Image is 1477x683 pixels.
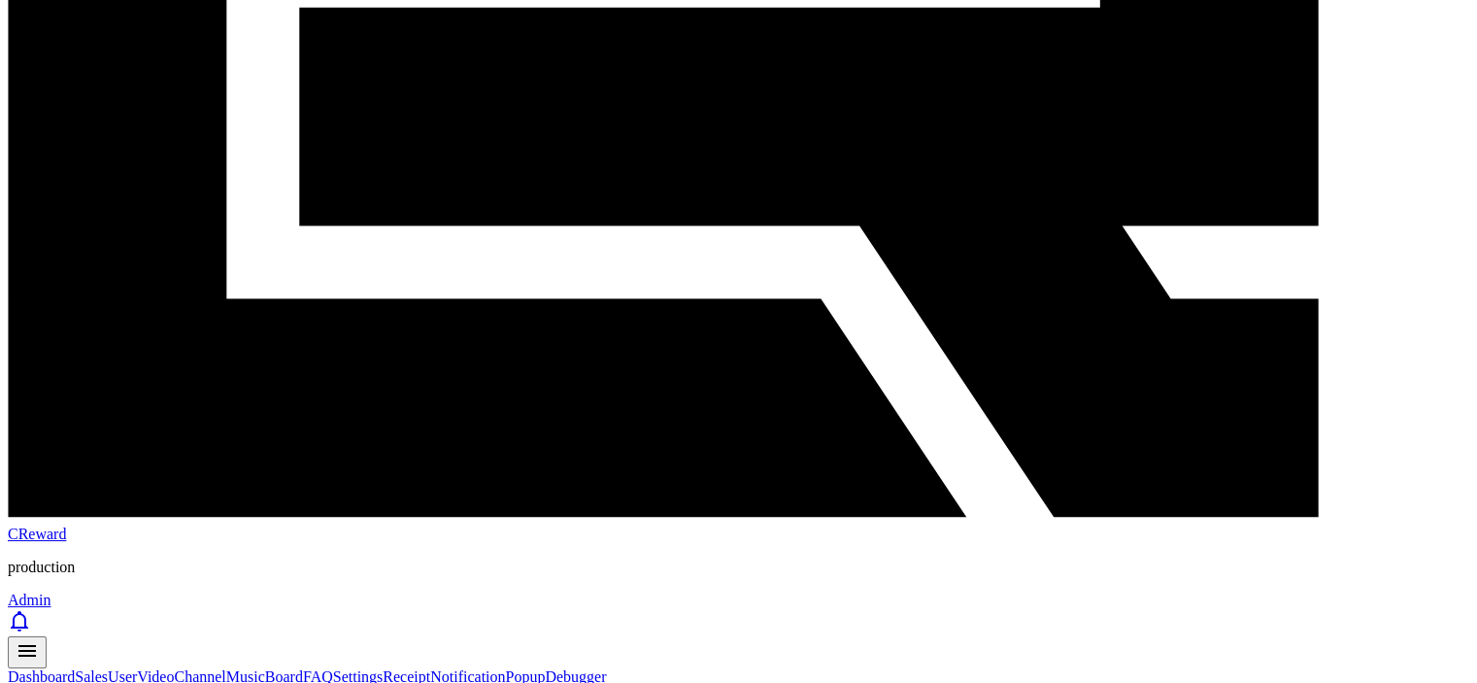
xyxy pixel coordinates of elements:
[287,574,335,590] span: Settings
[8,592,50,608] a: Admin
[251,545,373,594] a: Settings
[50,574,84,590] span: Home
[8,526,66,542] span: CReward
[128,545,251,594] a: Messages
[161,575,218,591] span: Messages
[8,508,1469,542] a: CReward
[6,545,128,594] a: Home
[8,559,1469,576] p: production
